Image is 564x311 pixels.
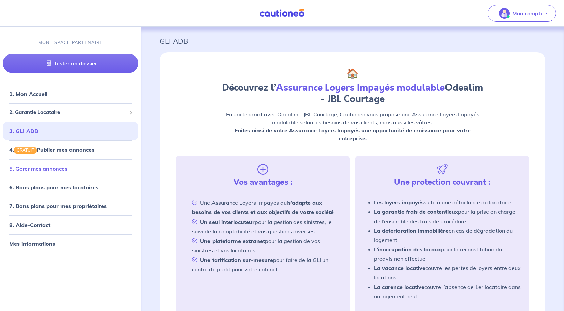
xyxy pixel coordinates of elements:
strong: La carence locative [374,284,424,290]
li: suite à une défaillance du locataire [374,198,521,207]
a: Tester un dossier [3,54,138,73]
div: 8. Aide-Contact [3,218,138,232]
strong: La détérioration immobilière [374,227,449,234]
a: 1. Mon Accueil [9,90,47,97]
strong: Assurance Loyers Impayés modulable [276,81,445,95]
div: 5. Gérer mes annonces [3,162,138,175]
div: Mes informations [3,237,138,250]
li: pour la reconstitution du préavis non effectué [374,245,521,263]
span: 2. Garantie Locataire [9,109,127,116]
a: Mes informations [9,240,55,247]
strong: La garantie frais de contentieux [374,208,458,215]
div: 1. Mon Accueil [3,87,138,101]
button: illu_account_valid_menu.svgMon compte [488,5,556,22]
h4: Une protection couvrant : [394,177,490,187]
p: MON ESPACE PARTENAIRE [38,39,103,46]
strong: L’inoccupation des locaux [374,246,441,253]
strong: Une tarification sur-mesure [200,257,273,263]
a: 7. Bons plans pour mes propriétaires [9,203,107,209]
li: pour la gestion des sinistres, le suivi de la comptabilité et vos questions diverses [184,217,342,236]
a: 5. Gérer mes annonces [9,165,67,172]
h3: 🏠 [220,68,485,80]
strong: Un seul interlocuteur [200,219,255,225]
div: 6. Bons plans pour mes locataires [3,181,138,194]
strong: La vacance locative [374,265,425,271]
div: 7. Bons plans pour mes propriétaires [3,199,138,213]
a: 3. GLI ADB [9,127,38,134]
a: 6. Bons plans pour mes locataires [9,184,98,191]
strong: Faites ainsi de votre Assurance Loyers Impayés une opportunité de croissance pour votre entreprise. [235,127,471,142]
li: pour la prise en charge de l’ensemble des frais de procédure [374,207,521,226]
a: 8. Aide-Contact [9,222,50,228]
p: Mon compte [512,9,544,17]
div: 4.GRATUITPublier mes annonces [3,143,138,156]
img: Cautioneo [257,9,307,17]
p: En partenariat avec Odealim - JBL Courtage, Cautioneo vous propose une Assurance Loyers Impayés m... [220,110,485,142]
h3: Découvrez l’ Odealim - JBL Courtage [220,82,485,105]
li: Une Assurance Loyers Impayés qui [184,198,342,217]
li: pour faire de la GLI un centre de profit pour votre cabinet [184,255,342,274]
p: GLI ADB [160,35,545,47]
strong: Les loyers impayés [374,199,424,206]
h4: Vos avantages : [233,177,293,187]
a: 4.GRATUITPublier mes annonces [9,146,94,153]
strong: Une plateforme extranet [200,238,265,244]
strong: s’adapte aux besoins de vos clients et aux objectifs de votre société [192,199,334,215]
img: illu_account_valid_menu.svg [499,8,510,19]
li: pour la gestion de vos sinistres et vos locataires [184,236,342,255]
li: couvre les pertes de loyers entre deux locations [374,263,521,282]
li: couvre l’absence de 1er locataire dans un logement neuf [374,282,521,301]
div: 2. Garantie Locataire [3,106,138,119]
li: en cas de dégradation du logement [374,226,521,245]
div: 3. GLI ADB [3,124,138,137]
